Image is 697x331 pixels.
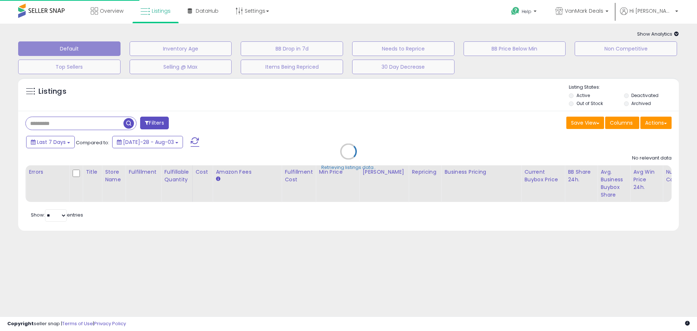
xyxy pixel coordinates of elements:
[620,7,678,24] a: Hi [PERSON_NAME]
[629,7,673,15] span: Hi [PERSON_NAME]
[241,41,343,56] button: BB Drop in 7d
[62,320,93,327] a: Terms of Use
[637,31,679,37] span: Show Analytics
[241,60,343,74] button: Items Being Repriced
[130,60,232,74] button: Selling @ Max
[152,7,171,15] span: Listings
[100,7,123,15] span: Overview
[196,7,219,15] span: DataHub
[565,7,603,15] span: VanMark Deals
[464,41,566,56] button: BB Price Below Min
[352,60,455,74] button: 30 Day Decrease
[7,320,126,327] div: seller snap | |
[7,320,34,327] strong: Copyright
[505,1,544,24] a: Help
[18,60,121,74] button: Top Sellers
[522,8,531,15] span: Help
[575,41,677,56] button: Non Competitive
[18,41,121,56] button: Default
[94,320,126,327] a: Privacy Policy
[511,7,520,16] i: Get Help
[352,41,455,56] button: Needs to Reprice
[321,164,376,171] div: Retrieving listings data..
[130,41,232,56] button: Inventory Age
